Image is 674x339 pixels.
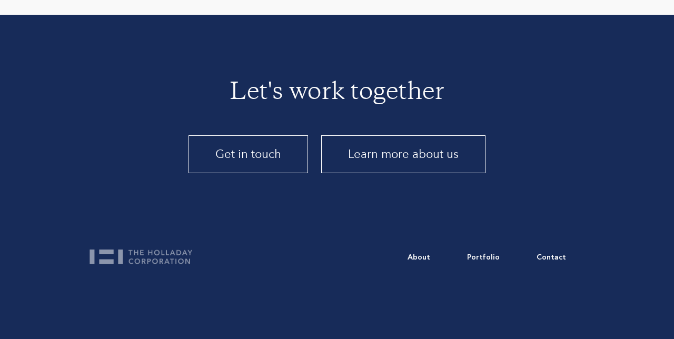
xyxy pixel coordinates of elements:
a: Contact [518,242,584,273]
a: Get in touch [189,135,308,173]
h1: Let's work together [90,81,584,106]
a: Portfolio [449,242,518,273]
a: home [90,242,202,264]
a: Learn more about us [321,135,485,173]
a: About [389,242,449,273]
